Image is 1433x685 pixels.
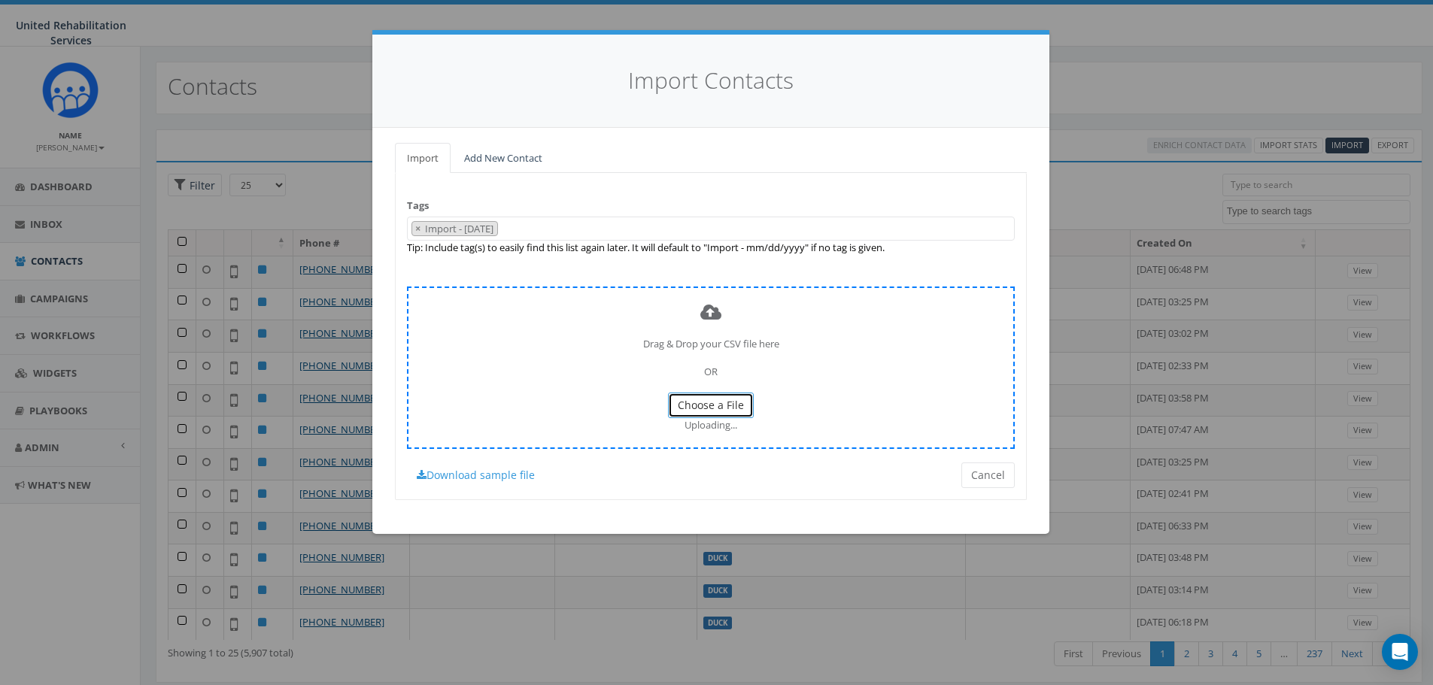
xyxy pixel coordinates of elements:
[1382,634,1418,670] div: Open Intercom Messenger
[395,65,1027,97] h4: Import Contacts
[452,143,554,174] a: Add New Contact
[415,222,420,235] span: ×
[502,223,509,236] textarea: Search
[685,418,737,432] span: Uploading...
[411,221,498,237] li: Import - 08/15/2025
[407,199,429,213] label: Tags
[407,241,885,255] label: Tip: Include tag(s) to easily find this list again later. It will default to "Import - mm/dd/yyyy...
[704,365,718,378] span: OR
[424,222,497,235] span: Import - [DATE]
[407,286,1015,449] div: Drag & Drop your CSV file here
[395,143,451,174] a: Import
[961,462,1015,488] button: Cancel
[412,222,424,236] button: Remove item
[678,398,744,412] span: Choose a File
[407,462,545,488] a: Download sample file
